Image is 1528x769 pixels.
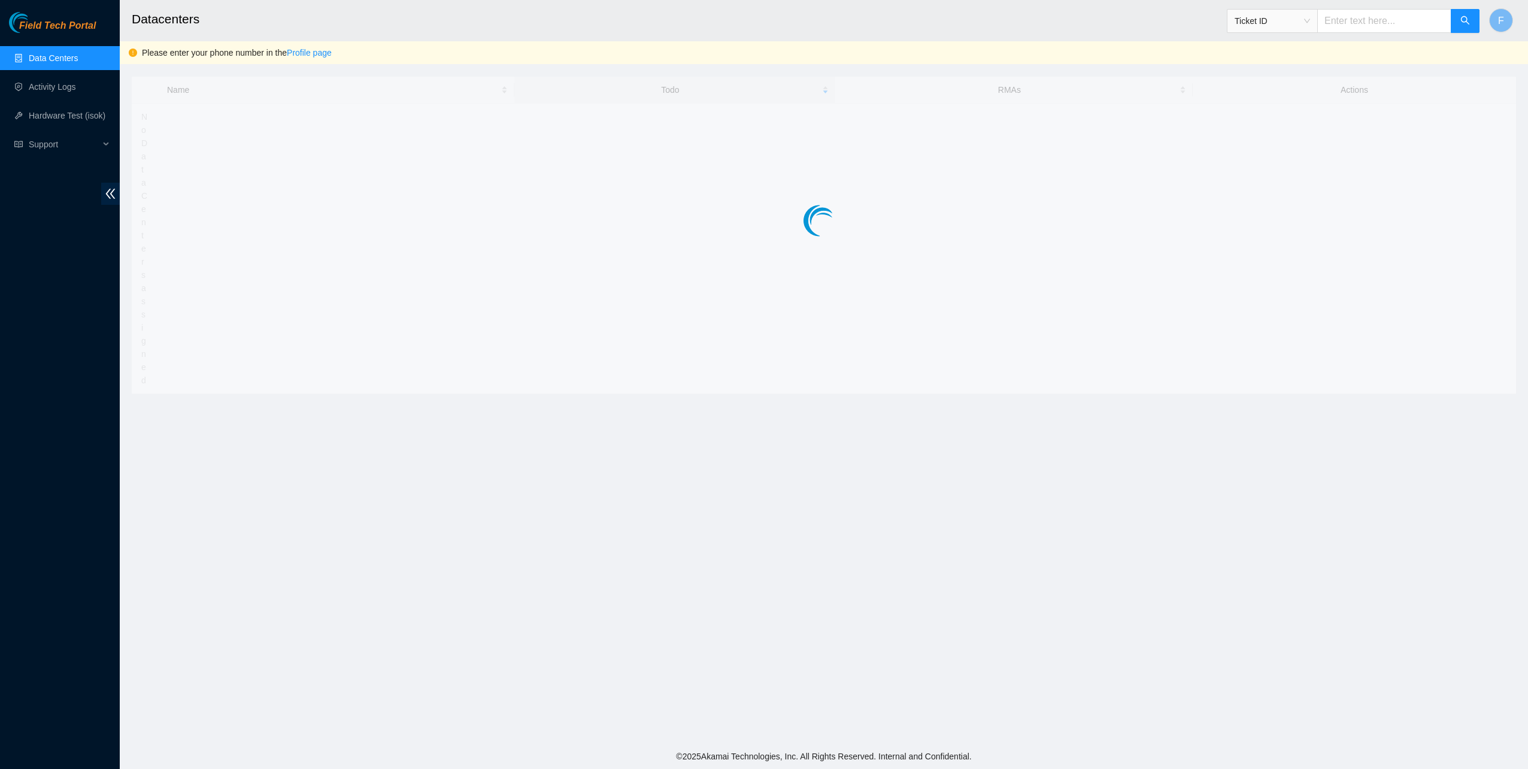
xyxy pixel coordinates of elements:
a: Hardware Test (isok) [29,111,105,120]
span: double-left [101,183,120,205]
span: Support [29,132,99,156]
span: exclamation-circle [129,49,137,57]
footer: © 2025 Akamai Technologies, Inc. All Rights Reserved. Internal and Confidential. [120,744,1528,769]
img: Akamai Technologies [9,12,60,33]
button: search [1451,9,1480,33]
a: Data Centers [29,53,78,63]
input: Enter text here... [1317,9,1451,33]
a: Profile page [287,48,332,57]
a: Activity Logs [29,82,76,92]
button: F [1489,8,1513,32]
span: Ticket ID [1235,12,1310,30]
span: F [1498,13,1504,28]
a: Akamai TechnologiesField Tech Portal [9,22,96,37]
span: Field Tech Portal [19,20,96,32]
div: Please enter your phone number in the [142,46,1519,59]
span: search [1460,16,1470,27]
span: read [14,140,23,149]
